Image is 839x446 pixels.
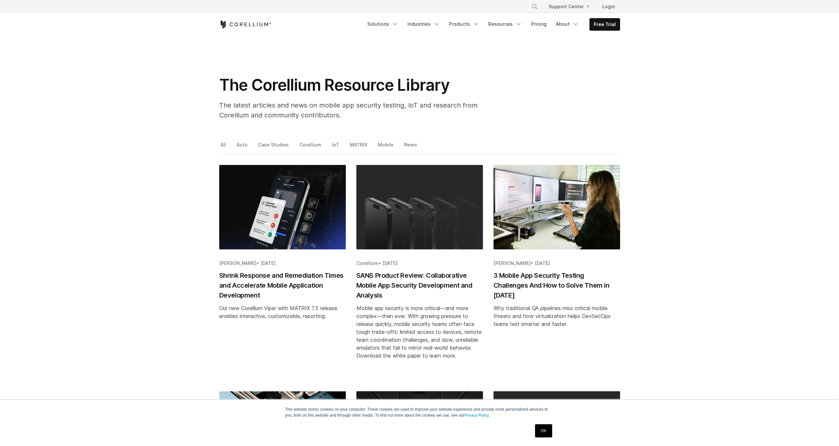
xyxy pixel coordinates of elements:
[298,140,324,154] a: Corellium
[535,424,552,437] a: OK
[356,304,483,360] div: Mobile app security is more critical—and more complex—than ever. With growing pressure to release...
[494,271,620,300] h2: 3 Mobile App Security Testing Challenges And How to Solve Them in [DATE]
[356,165,483,381] a: Blog post summary: SANS Product Review: Collaborative Mobile App Security Development and Analysis
[219,101,478,119] span: The latest articles and news on mobile app security testing, IoT and research from Corellium and ...
[484,18,526,30] a: Resources
[494,260,531,266] span: [PERSON_NAME]
[331,140,342,154] a: IoT
[464,413,490,418] a: Privacy Policy.
[356,271,483,300] h2: SANS Product Review: Collaborative Mobile App Security Development and Analysis
[285,406,554,418] p: This website stores cookies on your computer. These cookies are used to improve your website expe...
[552,18,583,30] a: About
[219,260,346,267] div: •
[356,165,483,249] img: SANS Product Review: Collaborative Mobile App Security Development and Analysis
[524,1,620,13] div: Navigation Menu
[529,1,541,13] button: Search
[376,140,396,154] a: Mobile
[219,304,346,320] div: Our new Corellium Viper with MATRIX 7.5 release enables interactive, customizable, reporting.
[382,260,398,266] span: [DATE]
[219,20,272,28] a: Corellium Home
[219,165,346,381] a: Blog post summary: Shrink Response and Remediation Times and Accelerate Mobile Application Develo...
[543,1,594,13] a: Support Center
[348,140,370,154] a: MATRIX
[235,140,250,154] a: Auto
[403,140,419,154] a: News
[219,140,228,154] a: All
[535,260,550,266] span: [DATE]
[363,18,620,31] div: Navigation Menu
[219,260,256,266] span: [PERSON_NAME]
[219,165,346,249] img: Shrink Response and Remediation Times and Accelerate Mobile Application Development
[356,260,378,266] span: Corellium
[597,1,620,13] a: Login
[445,18,483,30] a: Products
[363,18,402,30] a: Solutions
[260,260,276,266] span: [DATE]
[494,165,620,381] a: Blog post summary: 3 Mobile App Security Testing Challenges And How to Solve Them in 2025
[527,18,551,30] a: Pricing
[494,260,620,267] div: •
[590,18,620,30] a: Free Trial
[257,140,291,154] a: Case Studies
[219,271,346,300] h2: Shrink Response and Remediation Times and Accelerate Mobile Application Development
[356,260,483,267] div: •
[494,304,620,328] div: Why traditional QA pipelines miss critical mobile threats and how virtualization helps DevSecOps ...
[494,165,620,249] img: 3 Mobile App Security Testing Challenges And How to Solve Them in 2025
[219,75,483,95] h1: The Corellium Resource Library
[404,18,444,30] a: Industries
